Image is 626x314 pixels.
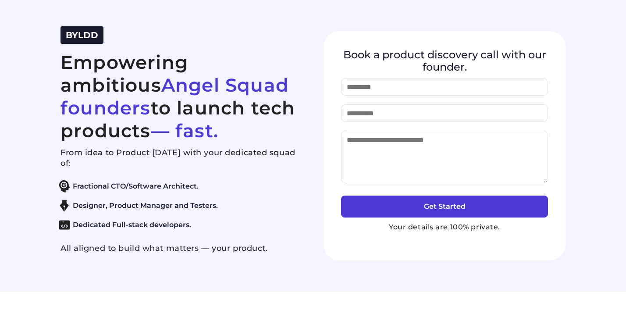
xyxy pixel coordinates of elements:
[341,222,548,232] p: Your details are 100% private.
[60,147,302,168] p: From idea to Product [DATE] with your dedicated squad of:
[66,32,98,40] a: BYLDD
[56,219,298,231] li: Dedicated Full-stack developers.
[56,180,298,193] li: Fractional CTO/Software Architect.
[66,30,98,40] span: BYLDD
[60,74,289,119] span: Angel Squad founders
[341,49,548,73] h4: Book a product discovery call with our founder.
[151,119,218,142] span: — fast.
[56,200,298,212] li: Designer, Product Manager and Testers.
[60,51,302,142] h2: Empowering ambitious to launch tech products
[341,196,548,218] button: Get Started
[60,243,302,253] p: All aligned to build what matters — your product.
